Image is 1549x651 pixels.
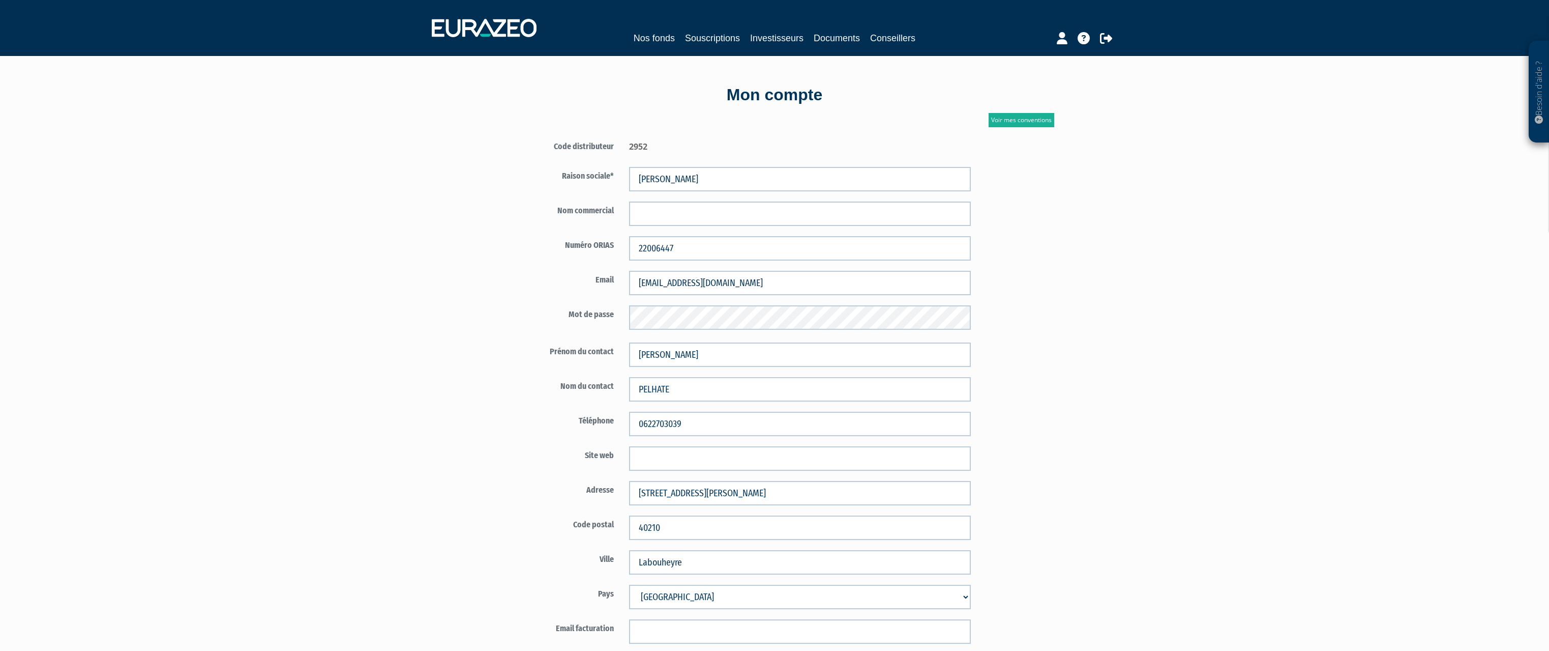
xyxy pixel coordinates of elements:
label: Raison sociale* [502,167,621,182]
label: Site web [502,446,621,462]
label: Téléphone [502,412,621,427]
a: Souscriptions [685,31,740,45]
label: Email [502,271,621,286]
div: 2952 [621,137,978,153]
label: Code postal [502,516,621,531]
p: Besoin d'aide ? [1533,46,1545,138]
label: Prénom du contact [502,343,621,358]
label: Email facturation [502,619,621,635]
label: Numéro ORIAS [502,236,621,251]
label: Code distributeur [502,137,621,153]
label: Mot de passe [502,305,621,321]
label: Adresse [502,481,621,496]
a: Documents [814,31,860,45]
a: Investisseurs [750,31,803,45]
a: Voir mes conventions [989,113,1054,127]
a: Conseillers [870,31,915,45]
label: Nom du contact [502,377,621,392]
img: 1732889491-logotype_eurazeo_blanc_rvb.png [432,19,537,37]
div: Mon compte [485,83,1064,107]
label: Pays [502,585,621,600]
a: Nos fonds [634,31,675,45]
label: Ville [502,550,621,565]
label: Nom commercial [502,202,621,217]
